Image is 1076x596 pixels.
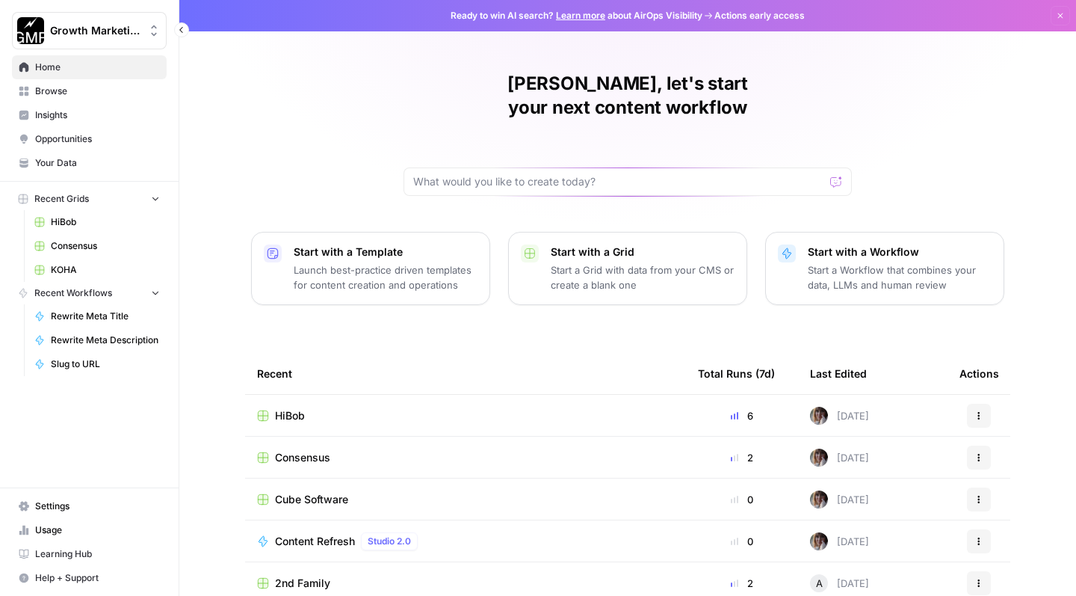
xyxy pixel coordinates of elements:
p: Launch best-practice driven templates for content creation and operations [294,262,477,292]
img: rw7z87w77s6b6ah2potetxv1z3h6 [810,491,828,509]
a: Consensus [28,234,167,258]
span: Actions early access [714,9,805,22]
span: Cube Software [275,492,348,507]
a: Opportunities [12,127,167,151]
div: [DATE] [810,574,869,592]
a: Usage [12,518,167,542]
a: HiBob [28,210,167,234]
a: KOHA [28,258,167,282]
button: Help + Support [12,566,167,590]
span: A [816,576,823,591]
button: Recent Grids [12,188,167,210]
div: 0 [698,534,786,549]
div: 0 [698,492,786,507]
span: Usage [35,523,160,537]
a: Learning Hub [12,542,167,566]
p: Start with a Grid [551,245,735,259]
a: Cube Software [257,492,674,507]
div: [DATE] [810,407,869,425]
div: [DATE] [810,532,869,550]
span: Growth Marketing Pro [50,23,140,38]
div: Last Edited [810,353,867,394]
img: rw7z87w77s6b6ah2potetxv1z3h6 [810,449,828,467]
a: Rewrite Meta Title [28,304,167,328]
a: Content RefreshStudio 2.0 [257,532,674,550]
input: What would you like to create today? [413,174,824,189]
a: Home [12,55,167,79]
a: Your Data [12,151,167,175]
span: 2nd Family [275,576,330,591]
span: Ready to win AI search? about AirOps Visibility [451,9,702,22]
span: Content Refresh [275,534,355,549]
a: Consensus [257,450,674,465]
span: Your Data [35,156,160,170]
div: Total Runs (7d) [698,353,775,394]
div: 6 [698,408,786,423]
span: HiBob [275,408,305,423]
button: Start with a TemplateLaunch best-practice driven templates for content creation and operations [251,232,490,305]
span: Slug to URL [51,357,160,371]
span: Opportunities [35,132,160,146]
span: Help + Support [35,571,160,585]
div: Recent [257,353,674,394]
a: Learn more [556,10,605,21]
img: rw7z87w77s6b6ah2potetxv1z3h6 [810,532,828,550]
a: Settings [12,494,167,518]
div: 2 [698,576,786,591]
a: Rewrite Meta Description [28,328,167,352]
a: 2nd Family [257,576,674,591]
span: Recent Grids [34,192,89,206]
button: Recent Workflows [12,282,167,304]
span: Recent Workflows [34,286,112,300]
div: Actions [959,353,999,394]
button: Workspace: Growth Marketing Pro [12,12,167,49]
p: Start a Grid with data from your CMS or create a blank one [551,262,735,292]
a: HiBob [257,408,674,423]
span: Rewrite Meta Title [51,310,160,323]
button: Start with a GridStart a Grid with data from your CMS or create a blank one [508,232,747,305]
h1: [PERSON_NAME], let's start your next content workflow [403,72,852,120]
span: Browse [35,85,160,98]
span: Settings [35,500,160,513]
span: Learning Hub [35,547,160,561]
img: rw7z87w77s6b6ah2potetxv1z3h6 [810,407,828,425]
span: Consensus [51,239,160,253]
a: Insights [12,103,167,127]
a: Slug to URL [28,352,167,376]
p: Start with a Template [294,245,477,259]
div: [DATE] [810,491,869,509]
p: Start with a Workflow [808,245,992,259]
span: Insights [35,108,160,122]
img: Growth Marketing Pro Logo [17,17,44,44]
span: Home [35,61,160,74]
div: [DATE] [810,449,869,467]
span: KOHA [51,263,160,277]
span: Consensus [275,450,330,465]
span: Studio 2.0 [368,535,411,548]
span: Rewrite Meta Description [51,334,160,347]
div: 2 [698,450,786,465]
a: Browse [12,79,167,103]
button: Start with a WorkflowStart a Workflow that combines your data, LLMs and human review [765,232,1004,305]
p: Start a Workflow that combines your data, LLMs and human review [808,262,992,292]
span: HiBob [51,215,160,229]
